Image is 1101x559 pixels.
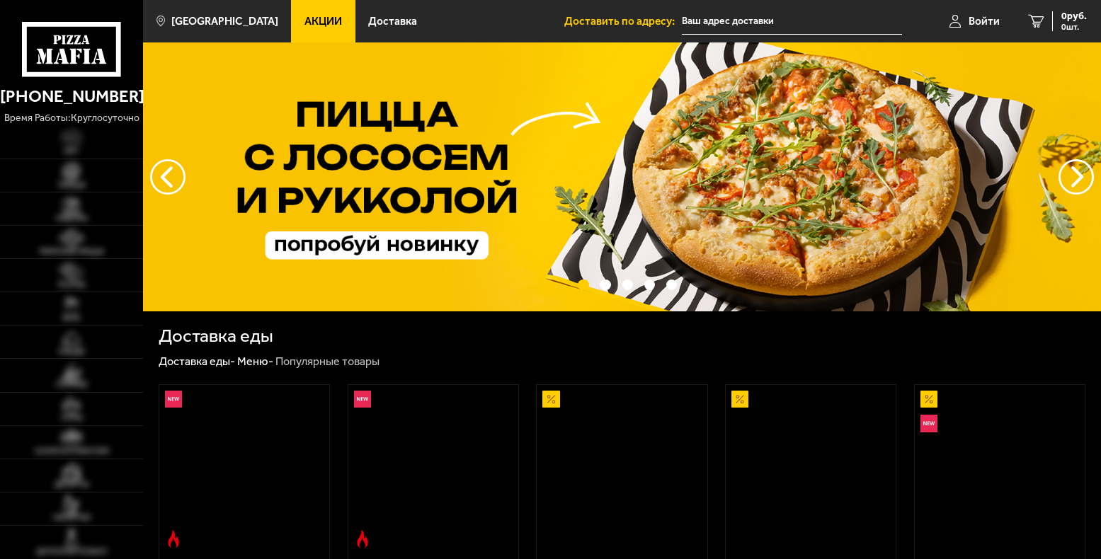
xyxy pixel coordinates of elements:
[275,354,380,369] div: Популярные товары
[600,279,611,291] button: точки переключения
[731,391,748,408] img: Акционный
[1061,23,1087,31] span: 0 шт.
[644,279,656,291] button: точки переключения
[666,279,678,291] button: точки переключения
[304,16,342,27] span: Акции
[159,385,329,553] a: НовинкаОстрое блюдоРимская с креветками
[1061,11,1087,21] span: 0 руб.
[354,530,371,547] img: Острое блюдо
[537,385,707,553] a: АкционныйАль-Шам 25 см (тонкое тесто)
[171,16,278,27] span: [GEOGRAPHIC_DATA]
[354,391,371,408] img: Новинка
[969,16,1000,27] span: Войти
[165,391,182,408] img: Новинка
[1059,159,1094,195] button: предыдущий
[368,16,417,27] span: Доставка
[920,415,937,432] img: Новинка
[915,385,1085,553] a: АкционныйНовинкаВсё включено
[542,391,559,408] img: Акционный
[726,385,896,553] a: АкционныйПепперони 25 см (толстое с сыром)
[578,279,589,291] button: точки переключения
[237,355,273,368] a: Меню-
[622,279,634,291] button: точки переключения
[150,159,186,195] button: следующий
[159,355,235,368] a: Доставка еды-
[682,8,902,35] input: Ваш адрес доставки
[564,16,682,27] span: Доставить по адресу:
[159,327,273,345] h1: Доставка еды
[348,385,518,553] a: НовинкаОстрое блюдоРимская с мясным ассорти
[165,530,182,547] img: Острое блюдо
[920,391,937,408] img: Акционный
